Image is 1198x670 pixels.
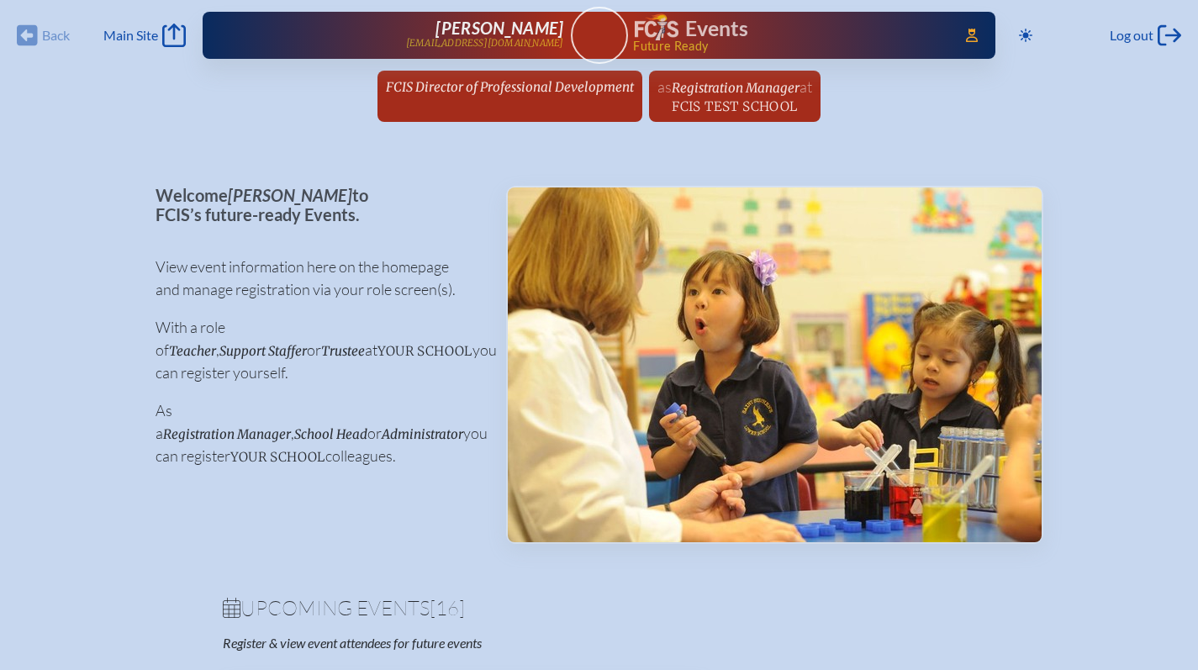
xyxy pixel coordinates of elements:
[228,185,352,205] span: [PERSON_NAME]
[156,186,479,224] p: Welcome to FCIS’s future-ready Events.
[800,77,812,96] span: at
[672,98,797,114] span: FCIS Test School
[633,40,942,52] span: Future Ready
[219,343,307,359] span: Support Staffer
[563,4,635,76] img: User Avatar
[672,80,800,96] span: Registration Manager
[156,399,479,467] p: As a , or you can register colleagues.
[230,449,325,465] span: your school
[156,256,479,301] p: View event information here on the homepage and manage registration via your role screen(s).
[294,426,367,442] span: School Head
[571,7,628,64] a: User Avatar
[169,343,216,359] span: Teacher
[379,71,641,103] a: FCIS Director of Professional Development
[508,187,1042,542] img: Events
[377,343,472,359] span: your school
[163,426,291,442] span: Registration Manager
[657,77,672,96] span: as
[103,27,158,44] span: Main Site
[256,18,564,52] a: [PERSON_NAME][EMAIL_ADDRESS][DOMAIN_NAME]
[430,595,465,620] span: [16]
[382,426,463,442] span: Administrator
[435,18,563,38] span: [PERSON_NAME]
[651,71,819,122] a: asRegistration ManageratFCIS Test School
[156,316,479,384] p: With a role of , or at you can register yourself.
[321,343,365,359] span: Trustee
[635,13,942,52] div: FCIS Events — Future ready
[223,598,976,618] h1: Upcoming Events
[406,38,564,49] p: [EMAIL_ADDRESS][DOMAIN_NAME]
[103,24,186,47] a: Main Site
[1110,27,1153,44] span: Log out
[386,79,634,95] span: FCIS Director of Professional Development
[223,635,667,652] p: Register & view event attendees for future events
